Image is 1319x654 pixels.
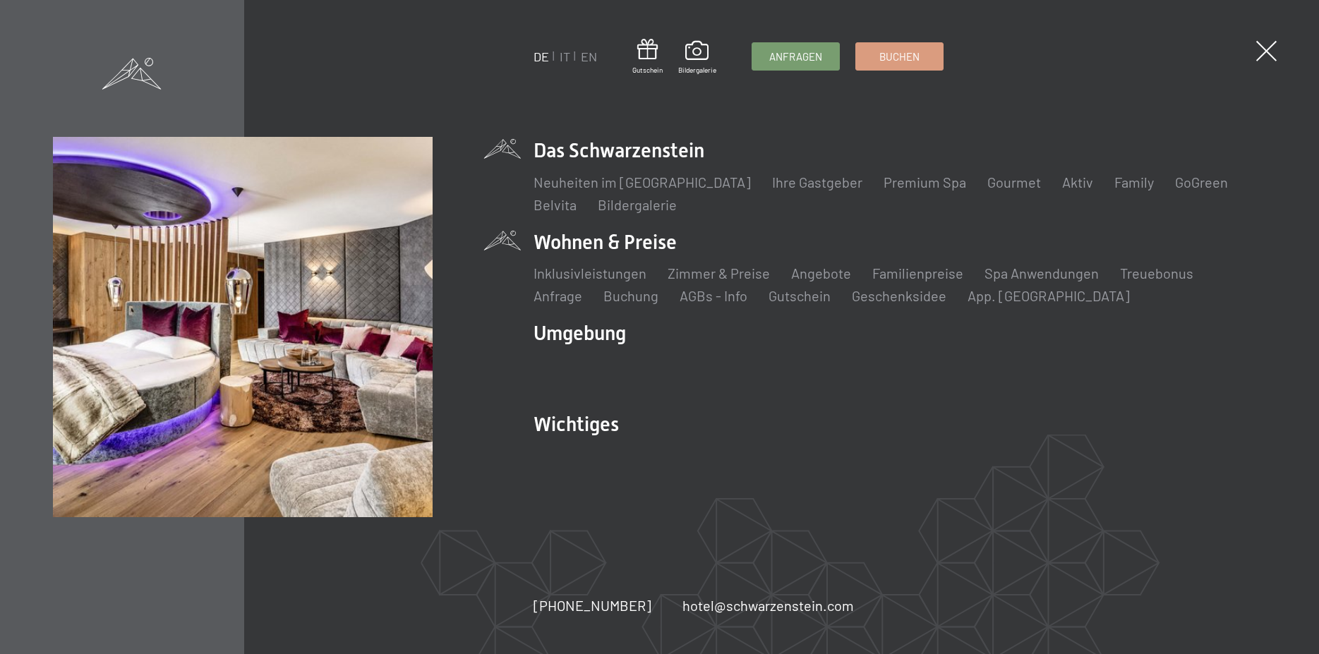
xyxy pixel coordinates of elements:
a: GoGreen [1175,174,1228,190]
a: Gutschein [632,39,663,75]
a: Anfrage [534,287,582,304]
a: Family [1114,174,1154,190]
span: Anfragen [769,49,822,64]
a: EN [581,49,597,64]
a: Zimmer & Preise [668,265,770,281]
span: Bildergalerie [678,65,716,75]
a: Geschenksidee [852,287,946,304]
a: Belvita [534,196,577,213]
a: Treuebonus [1120,265,1193,281]
a: Neuheiten im [GEOGRAPHIC_DATA] [534,174,751,190]
span: [PHONE_NUMBER] [534,597,651,614]
a: Bildergalerie [678,41,716,75]
a: Ihre Gastgeber [772,174,862,190]
span: Buchen [879,49,920,64]
a: [PHONE_NUMBER] [534,595,651,615]
a: AGBs - Info [680,287,747,304]
a: Anfragen [752,43,839,70]
a: App. [GEOGRAPHIC_DATA] [968,287,1130,304]
a: Buchen [856,43,943,70]
a: IT [560,49,570,64]
a: Premium Spa [884,174,966,190]
a: Bildergalerie [598,196,677,213]
a: Gourmet [987,174,1041,190]
a: Inklusivleistungen [534,265,646,281]
a: Gutschein [769,287,831,304]
a: Buchung [603,287,658,304]
a: Familienpreise [872,265,963,281]
span: Gutschein [632,65,663,75]
a: Aktiv [1062,174,1093,190]
a: Angebote [791,265,851,281]
a: DE [534,49,549,64]
a: Spa Anwendungen [984,265,1099,281]
a: hotel@schwarzenstein.com [682,595,854,615]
